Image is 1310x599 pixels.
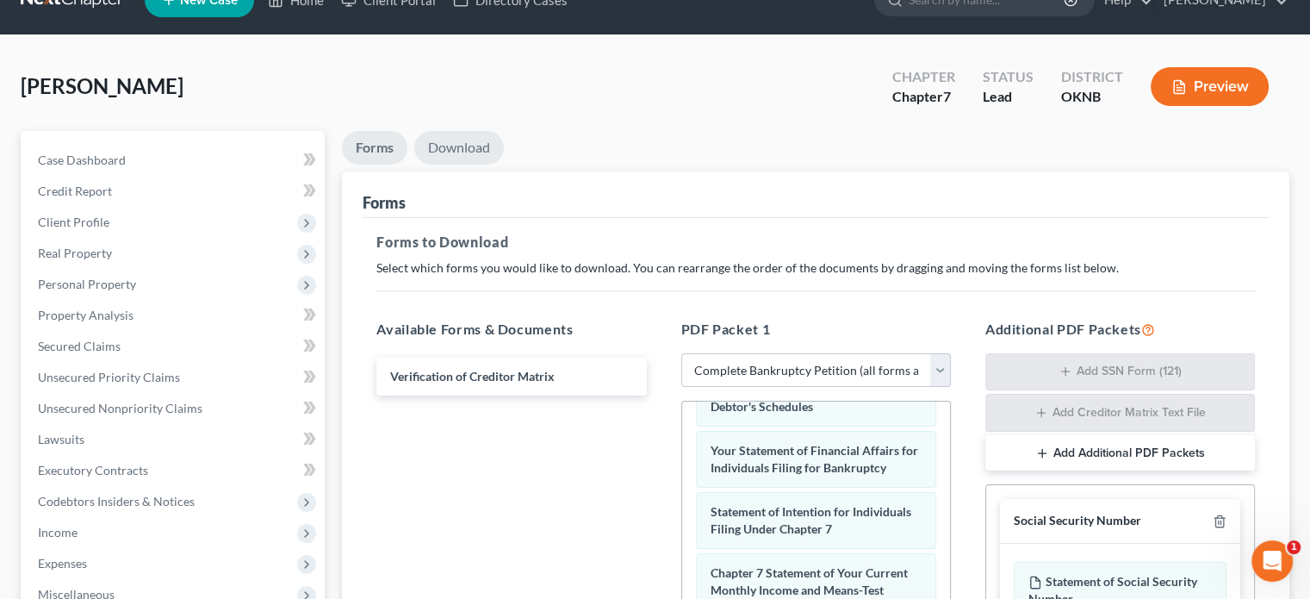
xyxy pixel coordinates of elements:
[376,319,646,340] h5: Available Forms & Documents
[38,370,180,384] span: Unsecured Priority Claims
[892,67,955,87] div: Chapter
[342,131,407,165] a: Forms
[1287,540,1301,554] span: 1
[38,556,87,571] span: Expenses
[24,362,325,393] a: Unsecured Priority Claims
[711,443,918,475] span: Your Statement of Financial Affairs for Individuals Filing for Bankruptcy
[985,319,1255,340] h5: Additional PDF Packets
[1061,67,1123,87] div: District
[38,432,84,446] span: Lawsuits
[21,73,183,98] span: [PERSON_NAME]
[38,494,195,509] span: Codebtors Insiders & Notices
[38,339,121,353] span: Secured Claims
[38,525,78,540] span: Income
[985,435,1255,471] button: Add Additional PDF Packets
[1251,540,1293,582] iframe: Intercom live chat
[376,232,1255,253] h5: Forms to Download
[38,184,112,198] span: Credit Report
[1014,513,1141,529] div: Social Security Number
[24,300,325,331] a: Property Analysis
[38,463,148,477] span: Executory Contracts
[983,67,1034,87] div: Status
[390,369,555,384] span: Verification of Creditor Matrix
[38,246,112,260] span: Real Property
[711,504,911,536] span: Statement of Intention for Individuals Filing Under Chapter 7
[24,331,325,362] a: Secured Claims
[376,259,1255,277] p: Select which forms you would like to download. You can rearrange the order of the documents by dr...
[24,424,325,455] a: Lawsuits
[38,308,133,322] span: Property Analysis
[38,277,136,291] span: Personal Property
[38,401,202,415] span: Unsecured Nonpriority Claims
[24,176,325,207] a: Credit Report
[24,455,325,486] a: Executory Contracts
[363,192,406,213] div: Forms
[943,88,951,104] span: 7
[681,319,951,340] h5: PDF Packet 1
[1151,67,1269,106] button: Preview
[1061,87,1123,107] div: OKNB
[983,87,1034,107] div: Lead
[38,215,109,229] span: Client Profile
[892,87,955,107] div: Chapter
[24,145,325,176] a: Case Dashboard
[38,153,126,167] span: Case Dashboard
[24,393,325,424] a: Unsecured Nonpriority Claims
[985,353,1255,391] button: Add SSN Form (121)
[414,131,504,165] a: Download
[985,394,1255,432] button: Add Creditor Matrix Text File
